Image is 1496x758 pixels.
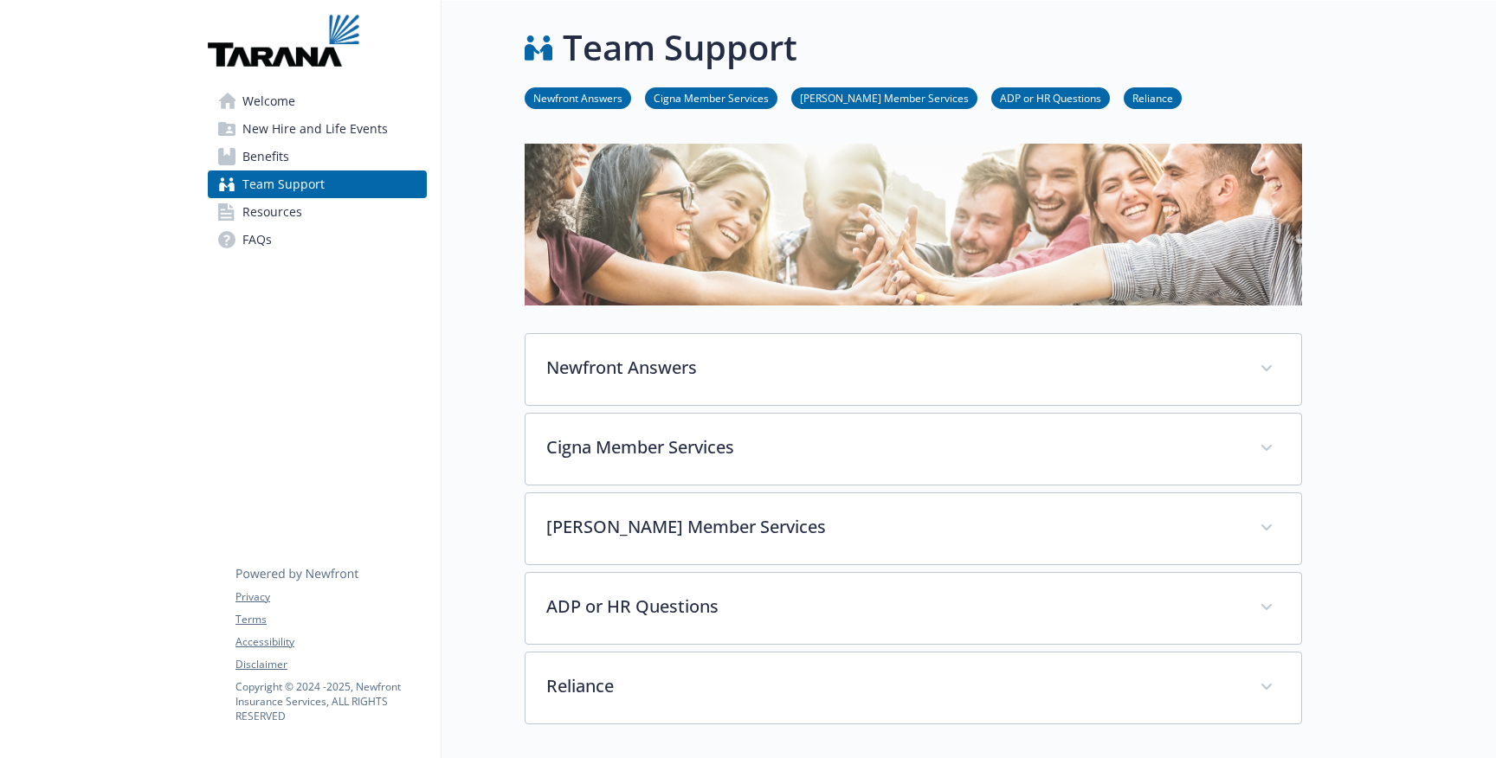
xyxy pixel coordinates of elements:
div: [PERSON_NAME] Member Services [526,493,1301,564]
span: Resources [242,198,302,226]
a: Privacy [235,589,426,605]
span: Team Support [242,170,325,198]
p: Cigna Member Services [546,434,1239,460]
span: New Hire and Life Events [242,115,388,143]
span: Benefits [242,143,289,170]
a: Welcome [208,87,427,115]
a: Reliance [1124,89,1182,106]
p: Reliance [546,673,1239,699]
h1: Team Support [563,22,797,74]
a: ADP or HR Questions [991,89,1110,106]
p: Newfront Answers [546,355,1239,381]
div: Cigna Member Services [526,414,1301,485]
a: Resources [208,198,427,226]
a: Disclaimer [235,657,426,672]
span: Welcome [242,87,295,115]
div: Newfront Answers [526,334,1301,405]
a: FAQs [208,226,427,254]
div: ADP or HR Questions [526,573,1301,644]
a: Accessibility [235,634,426,650]
p: [PERSON_NAME] Member Services [546,514,1239,540]
p: Copyright © 2024 - 2025 , Newfront Insurance Services, ALL RIGHTS RESERVED [235,679,426,723]
img: team support page banner [525,144,1302,305]
a: Team Support [208,170,427,198]
div: Reliance [526,652,1301,723]
a: Newfront Answers [525,89,631,106]
a: Cigna Member Services [645,89,777,106]
a: New Hire and Life Events [208,115,427,143]
a: [PERSON_NAME] Member Services [791,89,977,106]
span: FAQs [242,226,272,254]
a: Terms [235,612,426,627]
a: Benefits [208,143,427,170]
p: ADP or HR Questions [546,594,1239,620]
